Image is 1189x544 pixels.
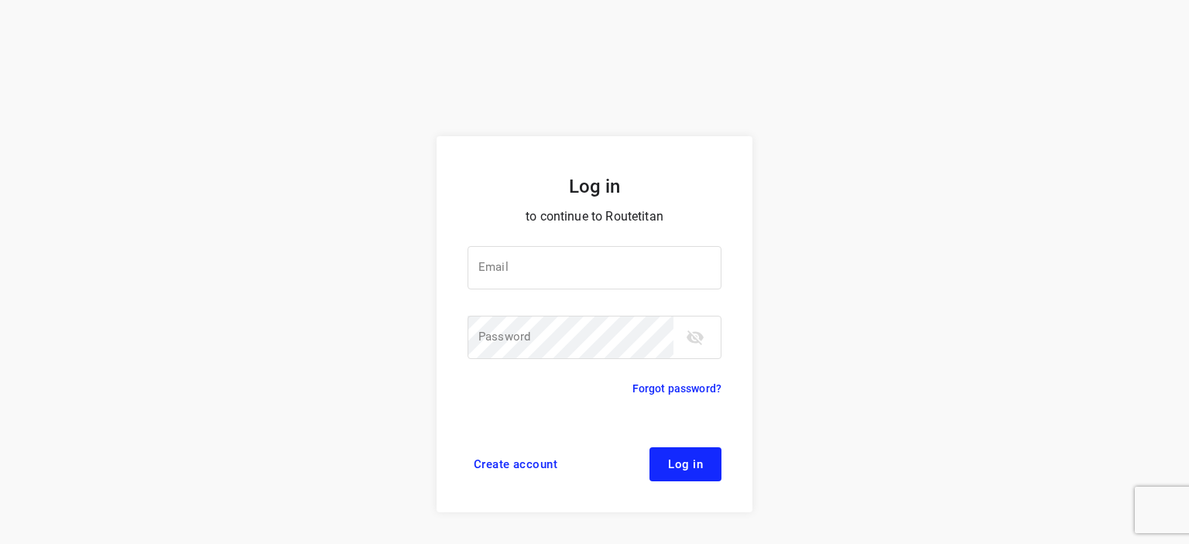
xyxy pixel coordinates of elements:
[632,379,721,398] a: Forgot password?
[649,447,721,481] button: Log in
[474,458,557,470] span: Create account
[468,447,564,481] a: Create account
[533,74,656,99] img: Routetitan
[533,74,656,103] a: Routetitan
[468,206,721,228] p: to continue to Routetitan
[680,322,711,353] button: toggle password visibility
[668,458,703,470] span: Log in
[468,173,721,200] h5: Log in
